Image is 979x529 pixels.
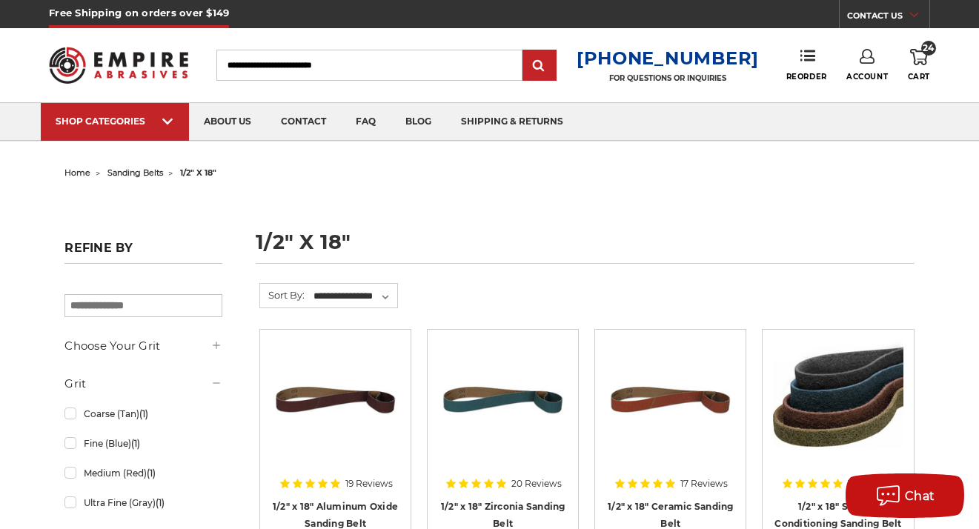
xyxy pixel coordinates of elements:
[438,340,568,510] a: 1/2" x 18" Zirconia File Belt
[438,340,568,459] img: 1/2" x 18" Zirconia File Belt
[341,103,391,141] a: faq
[773,340,903,459] img: Surface Conditioning Sanding Belts
[846,473,964,518] button: Chat
[271,340,400,459] img: 1/2" x 18" Aluminum Oxide File Belt
[189,103,266,141] a: about us
[786,49,827,81] a: Reorder
[64,460,222,486] a: Medium (Red)
[311,285,397,307] select: Sort By:
[131,438,140,449] span: (1)
[846,72,888,81] span: Account
[107,167,163,178] a: sanding belts
[577,73,759,83] p: FOR QUESTIONS OR INQUIRIES
[271,340,400,510] a: 1/2" x 18" Aluminum Oxide File Belt
[139,408,148,419] span: (1)
[773,340,903,510] a: Surface Conditioning Sanding Belts
[156,497,165,508] span: (1)
[605,340,735,510] a: 1/2" x 18" Ceramic File Belt
[49,38,188,93] img: Empire Abrasives
[525,51,554,81] input: Submit
[64,337,222,355] h5: Choose Your Grit
[905,489,935,503] span: Chat
[256,232,914,264] h1: 1/2" x 18"
[577,47,759,69] a: [PHONE_NUMBER]
[908,72,930,81] span: Cart
[64,241,222,264] h5: Refine by
[391,103,446,141] a: blog
[266,103,341,141] a: contact
[908,49,930,81] a: 24 Cart
[64,401,222,427] a: Coarse (Tan)
[847,7,929,28] a: CONTACT US
[64,430,222,456] a: Fine (Blue)
[786,72,827,81] span: Reorder
[64,167,90,178] a: home
[56,116,174,127] div: SHOP CATEGORIES
[64,490,222,516] a: Ultra Fine (Gray)
[921,41,936,56] span: 24
[147,468,156,479] span: (1)
[64,375,222,393] h5: Grit
[260,284,305,306] label: Sort By:
[605,340,735,459] img: 1/2" x 18" Ceramic File Belt
[180,167,216,178] span: 1/2" x 18"
[446,103,578,141] a: shipping & returns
